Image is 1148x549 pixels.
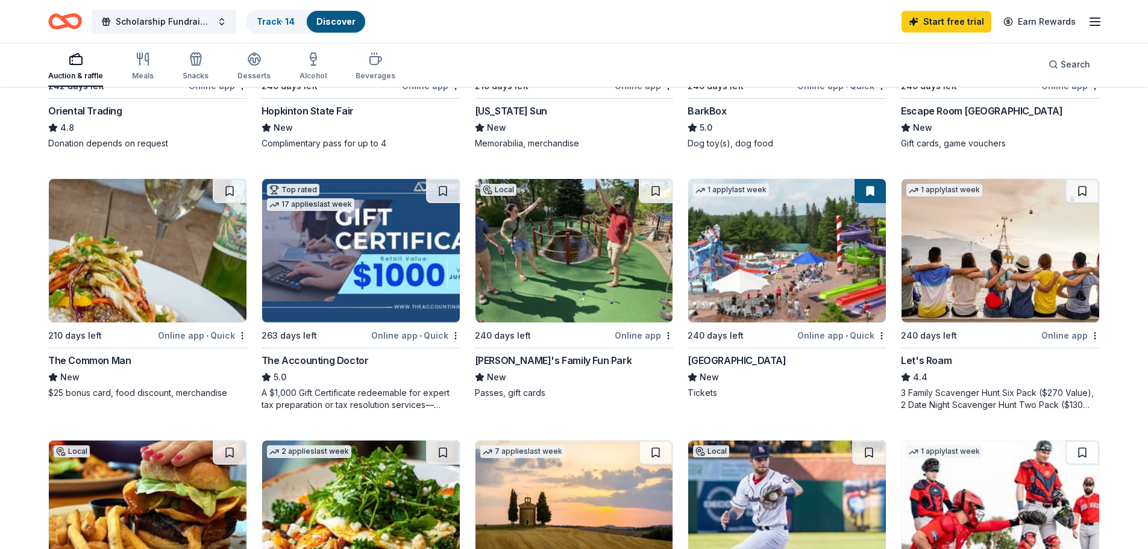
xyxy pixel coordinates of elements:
div: 240 days left [475,328,531,343]
img: Image for The Common Man [49,179,246,322]
div: The Common Man [48,353,131,368]
div: Complimentary pass for up to 4 [262,137,460,149]
div: Top rated [267,184,319,196]
span: New [274,121,293,135]
div: 263 days left [262,328,317,343]
div: 1 apply last week [693,184,769,196]
a: Image for Santa's Village1 applylast week240 days leftOnline app•Quick[GEOGRAPHIC_DATA]NewTickets [688,178,886,399]
div: Memorabilia, merchandise [475,137,674,149]
span: • [845,331,848,340]
div: 7 applies last week [480,445,565,458]
a: Image for Chuckster's Family Fun ParkLocal240 days leftOnline app[PERSON_NAME]'s Family Fun ParkN... [475,178,674,399]
div: Online app [615,328,673,343]
div: $25 bonus card, food discount, merchandise [48,387,247,399]
a: Track· 14 [257,16,295,27]
div: Oriental Trading [48,104,122,118]
div: Gift cards, game vouchers [901,137,1100,149]
span: • [419,331,422,340]
a: Start free trial [902,11,991,33]
span: Scholarship Fundraiser [116,14,212,29]
div: Online app Quick [797,328,886,343]
button: Beverages [356,47,395,87]
div: Auction & raffle [48,71,103,81]
span: 5.0 [274,370,286,384]
div: [PERSON_NAME]'s Family Fun Park [475,353,632,368]
div: Beverages [356,71,395,81]
img: Image for Santa's Village [688,179,886,322]
div: 210 days left [48,328,102,343]
div: 1 apply last week [906,445,982,458]
a: Image for The Common Man210 days leftOnline app•QuickThe Common ManNew$25 bonus card, food discou... [48,178,247,399]
span: New [60,370,80,384]
div: Online app [1041,328,1100,343]
span: New [913,121,932,135]
div: Hopkinton State Fair [262,104,354,118]
a: Earn Rewards [996,11,1083,33]
span: 4.4 [913,370,927,384]
button: Auction & raffle [48,47,103,87]
button: Snacks [183,47,209,87]
span: • [845,81,848,91]
div: Alcohol [300,71,327,81]
span: • [206,331,209,340]
div: 2 applies last week [267,445,351,458]
span: New [487,121,506,135]
div: Online app Quick [158,328,247,343]
button: Search [1039,52,1100,77]
img: Image for Let's Roam [902,179,1099,322]
div: 17 applies last week [267,198,354,211]
div: 240 days left [688,328,744,343]
a: Discover [316,16,356,27]
div: 1 apply last week [906,184,982,196]
a: Image for Let's Roam1 applylast week240 days leftOnline appLet's Roam4.43 Family Scavenger Hunt S... [901,178,1100,411]
div: 240 days left [901,328,957,343]
div: Passes, gift cards [475,387,674,399]
div: [US_STATE] Sun [475,104,547,118]
div: Escape Room [GEOGRAPHIC_DATA] [901,104,1062,118]
span: New [700,370,719,384]
div: The Accounting Doctor [262,353,369,368]
div: [GEOGRAPHIC_DATA] [688,353,786,368]
button: Scholarship Fundraiser [92,10,236,34]
span: 4.8 [60,121,74,135]
img: Image for The Accounting Doctor [262,179,460,322]
div: Local [480,184,516,196]
span: Search [1061,57,1090,72]
span: New [487,370,506,384]
button: Track· 14Discover [246,10,366,34]
div: A $1,000 Gift Certificate redeemable for expert tax preparation or tax resolution services—recipi... [262,387,460,411]
a: Home [48,7,82,36]
img: Image for Chuckster's Family Fun Park [475,179,673,322]
div: Tickets [688,387,886,399]
button: Desserts [237,47,271,87]
div: Snacks [183,71,209,81]
button: Alcohol [300,47,327,87]
div: Local [54,445,90,457]
div: 3 Family Scavenger Hunt Six Pack ($270 Value), 2 Date Night Scavenger Hunt Two Pack ($130 Value) [901,387,1100,411]
span: 5.0 [700,121,712,135]
div: BarkBox [688,104,726,118]
div: Donation depends on request [48,137,247,149]
div: Local [693,445,729,457]
div: Online app Quick [371,328,460,343]
div: Desserts [237,71,271,81]
div: Let's Roam [901,353,952,368]
div: Meals [132,71,154,81]
a: Image for The Accounting DoctorTop rated17 applieslast week263 days leftOnline app•QuickThe Accou... [262,178,460,411]
button: Meals [132,47,154,87]
div: Dog toy(s), dog food [688,137,886,149]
